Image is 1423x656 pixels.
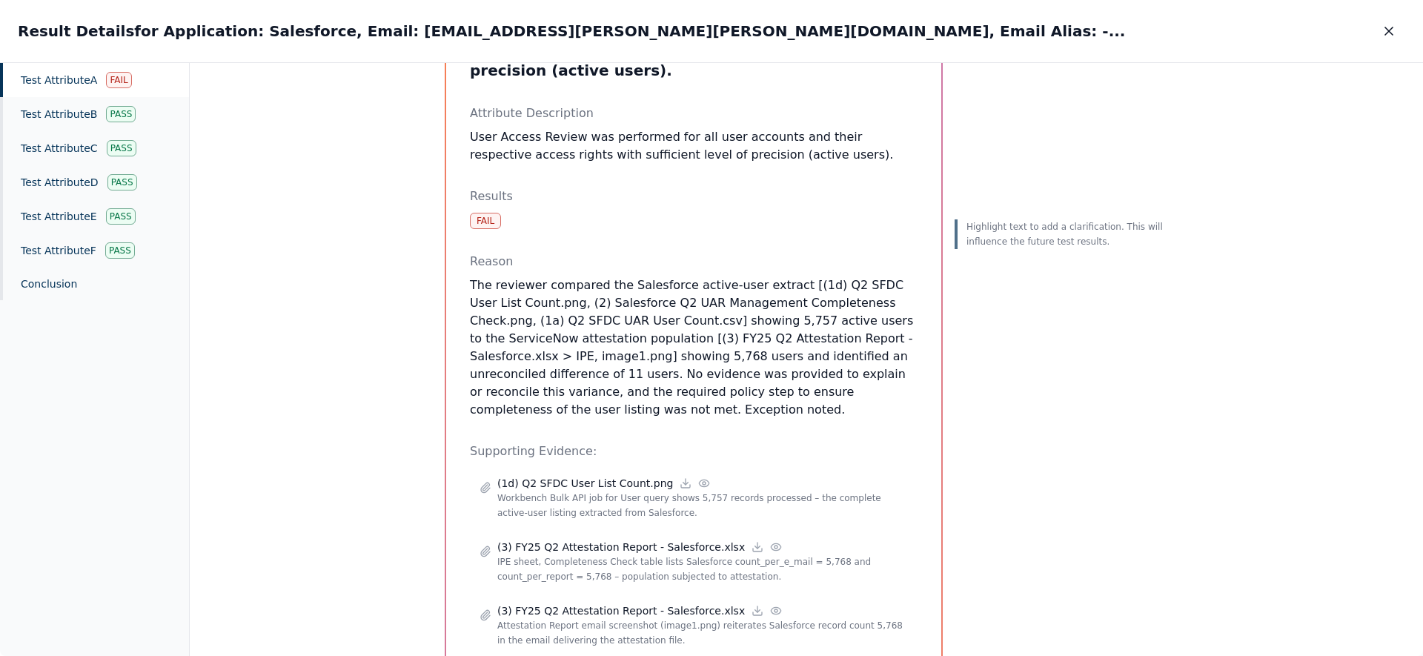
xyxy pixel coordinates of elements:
p: Supporting Evidence: [470,443,918,460]
div: Pass [106,208,136,225]
h2: Result Details for Application: Salesforce, Email: [EMAIL_ADDRESS][PERSON_NAME][PERSON_NAME][DOMA... [18,21,1125,42]
p: Results [470,188,918,205]
p: (3) FY25 Q2 Attestation Report - Salesforce.xlsx [497,540,745,554]
a: Download file [751,604,764,617]
p: Attribute Description [470,105,918,122]
p: Reason [470,253,918,271]
p: The reviewer compared the Salesforce active-user extract [(1d) Q2 SFDC User List Count.png, (2) S... [470,276,918,419]
div: Pass [107,174,137,190]
div: Pass [106,106,136,122]
p: (3) FY25 Q2 Attestation Report - Salesforce.xlsx [497,603,745,618]
a: Download file [679,477,692,490]
p: Workbench Bulk API job for User query shows 5,757 records processed – the complete active-user li... [497,491,908,520]
div: Pass [105,242,135,259]
div: Pass [107,140,136,156]
div: Fail [470,213,501,229]
div: Fail [106,72,131,88]
a: Download file [751,540,764,554]
p: Highlight text to add a clarification. This will influence the future test results. [966,219,1168,249]
p: (1d) Q2 SFDC User List Count.png [497,476,673,491]
p: Attestation Report email screenshot (image1.png) reiterates Salesforce record count 5,768 in the ... [497,618,908,648]
p: IPE sheet, Completeness Check table lists Salesforce count_per_e_mail = 5,768 and count_per_repor... [497,554,908,584]
p: User Access Review was performed for all user accounts and their respective access rights with su... [470,128,918,164]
